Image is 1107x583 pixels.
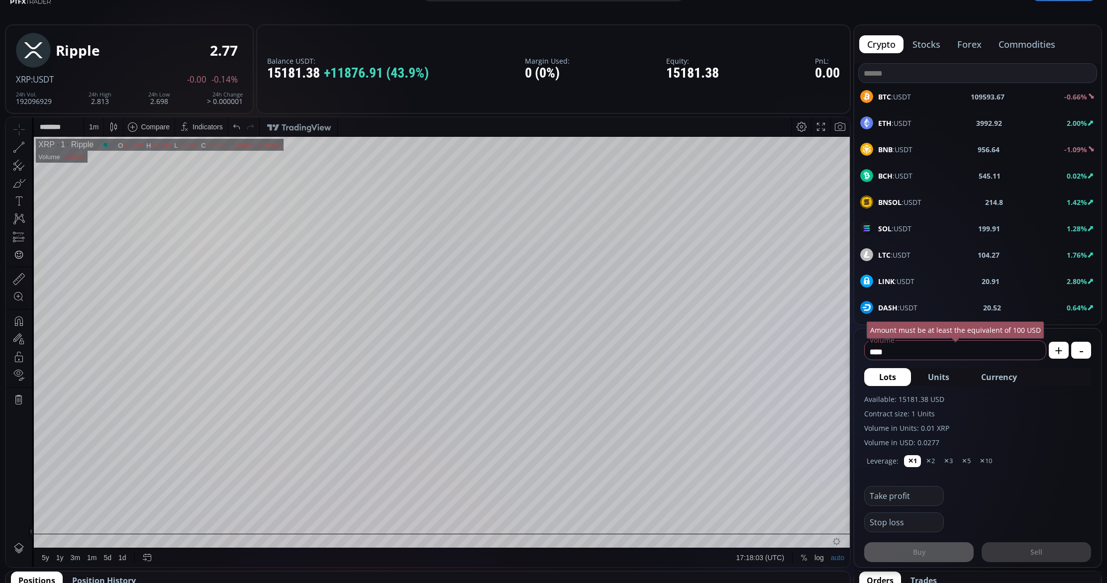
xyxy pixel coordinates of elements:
label: Balance USDT: [267,57,429,65]
b: 0.02% [1067,171,1087,181]
div: 0.00 [815,66,840,81]
b: 3992.92 [976,118,1002,128]
b: 20.52 [983,302,1001,313]
b: BNSOL [878,197,902,207]
label: Equity: [666,57,719,65]
div: 2.7725 [201,24,220,32]
div: 1m [81,436,91,444]
div: O [112,24,117,32]
label: Volume in Units: 0.01 XRP [864,423,1091,433]
button: ✕5 [958,455,975,467]
button: Units [913,368,964,386]
div: Amount must be at least the equivalent of 100 USD [867,321,1044,339]
div: 24h Change [207,92,243,97]
span: :USDT [878,250,910,260]
div: Market open [95,23,104,32]
b: BNB [878,145,893,154]
div: 1 [49,23,59,32]
label: Available: 15181.38 USD [864,394,1091,404]
label: Volume in USD: 0.0277 [864,437,1091,448]
b: 1.76% [1067,250,1087,260]
span: +11876.91 (43.9%) [324,66,429,81]
div: Toggle Percentage [791,431,805,450]
label: PnL: [815,57,840,65]
div: 2.813 [89,92,111,105]
div: Compare [135,5,164,13]
b: LTC [878,250,891,260]
label: Leverage: [867,456,899,466]
b: 545.11 [979,171,1001,181]
div: H [140,24,145,32]
div: 2.77 [210,43,238,58]
button: - [1071,342,1091,359]
div: 1 m [83,5,93,13]
button: Lots [864,368,911,386]
label: Contract size: 1 Units [864,408,1091,419]
span: Currency [981,371,1017,383]
div:  [9,133,17,142]
button: Currency [966,368,1032,386]
div: XRP [32,23,49,32]
span: :USDT [878,144,912,155]
div: 5d [98,436,106,444]
span: Lots [879,371,896,383]
button: crypto [859,35,904,53]
button: stocks [905,35,948,53]
span: Units [928,371,949,383]
span: :USDT [878,118,911,128]
div: 1d [112,436,120,444]
button: ✕2 [922,455,939,467]
b: -0.66% [1064,92,1087,101]
div: > 0.000001 [207,92,243,105]
div: Ripple [59,23,88,32]
b: 2.00% [1067,118,1087,128]
div: Toggle Auto Scale [821,431,842,450]
button: ✕3 [940,455,957,467]
span: XRP [16,74,31,85]
span: :USDT [878,223,911,234]
span: -0.00 [187,75,206,84]
div: 1y [50,436,58,444]
b: BCH [878,171,893,181]
div: Go to [133,431,149,450]
span: :USDT [878,171,912,181]
b: SOL [878,224,892,233]
div: L [168,24,172,32]
span: :USDT [31,74,54,85]
b: -1.09% [1064,145,1087,154]
div: −0.0007 (−0.03%) [223,24,275,32]
b: 1.28% [1067,224,1087,233]
div: Indicators [187,5,217,13]
button: ✕10 [976,455,996,467]
div: Volume [32,36,54,43]
b: BTC [878,92,891,101]
div: 2.7715 [172,24,192,32]
div: 24h Vol. [16,92,52,97]
div: 15181.38 [267,66,429,81]
div: 1.073K [58,36,78,43]
span: :USDT [878,276,914,287]
span: :USDT [878,302,917,313]
b: 104.27 [978,250,1000,260]
button: 17:18:03 (UTC) [727,431,782,450]
b: 199.91 [978,223,1000,234]
b: DASH [878,303,898,312]
span: :USDT [878,197,921,207]
div: Ripple [56,43,100,58]
div: 2.698 [148,92,170,105]
b: 956.64 [978,144,1000,155]
div: 2.7733 [145,24,165,32]
div: 15181.38 [666,66,719,81]
div: C [195,24,200,32]
b: ETH [878,118,892,128]
label: Margin Used: [525,57,570,65]
button: forex [949,35,990,53]
b: 2.80% [1067,277,1087,286]
div: 5y [36,436,43,444]
span: :USDT [878,92,911,102]
span: -0.14% [211,75,238,84]
div: 0 (0%) [525,66,570,81]
div: 2.7732 [117,24,137,32]
div: 3m [65,436,74,444]
b: 0.64% [1067,303,1087,312]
